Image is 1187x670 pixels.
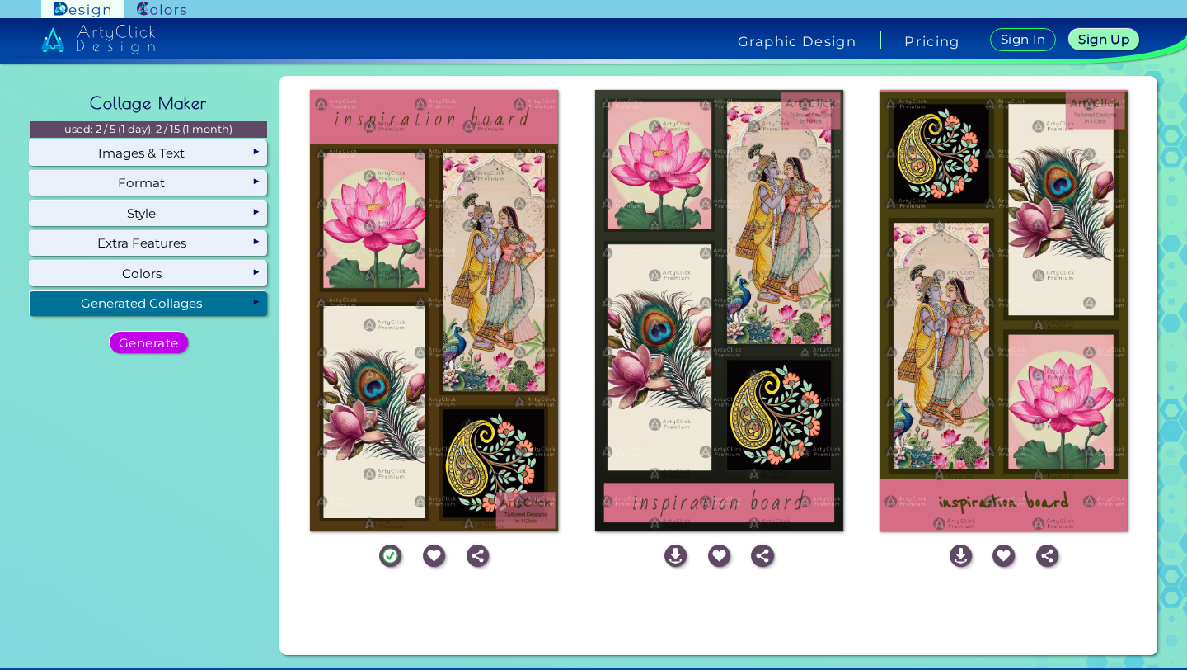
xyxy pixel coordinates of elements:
h4: Graphic Design [738,35,856,48]
div: Extra Features [30,231,267,256]
a: Pricing [904,35,959,48]
img: icon_share_white.svg [751,545,773,567]
h5: Sign In [1001,33,1046,45]
img: icon_download_white.svg [664,545,687,567]
a: Sign In [990,28,1056,51]
img: icon_success.svg [379,545,401,567]
img: artyclick_design_logo_white_combined_path.svg [41,25,155,54]
h5: Generate [119,337,179,349]
img: ArtyClick Colors logo [137,2,186,17]
img: icon_share_white.svg [467,545,489,567]
img: icon_favourite_white.svg [708,545,730,567]
div: Generated Collages [30,291,267,316]
img: icon_share_white.svg [1036,545,1058,567]
img: icon_download_white.svg [950,545,972,567]
div: Format [30,171,267,196]
h5: Sign Up [1078,33,1129,45]
img: icon_favourite_white.svg [992,545,1015,567]
p: used: 2 / 5 (1 day), 2 / 15 (1 month) [30,121,267,138]
div: Colors [30,261,267,285]
a: Sign Up [1069,29,1139,50]
div: Style [30,201,267,225]
h2: Collage Maker [82,85,215,121]
img: icon_favourite_white.svg [423,545,445,567]
div: Images & Text [30,140,267,165]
